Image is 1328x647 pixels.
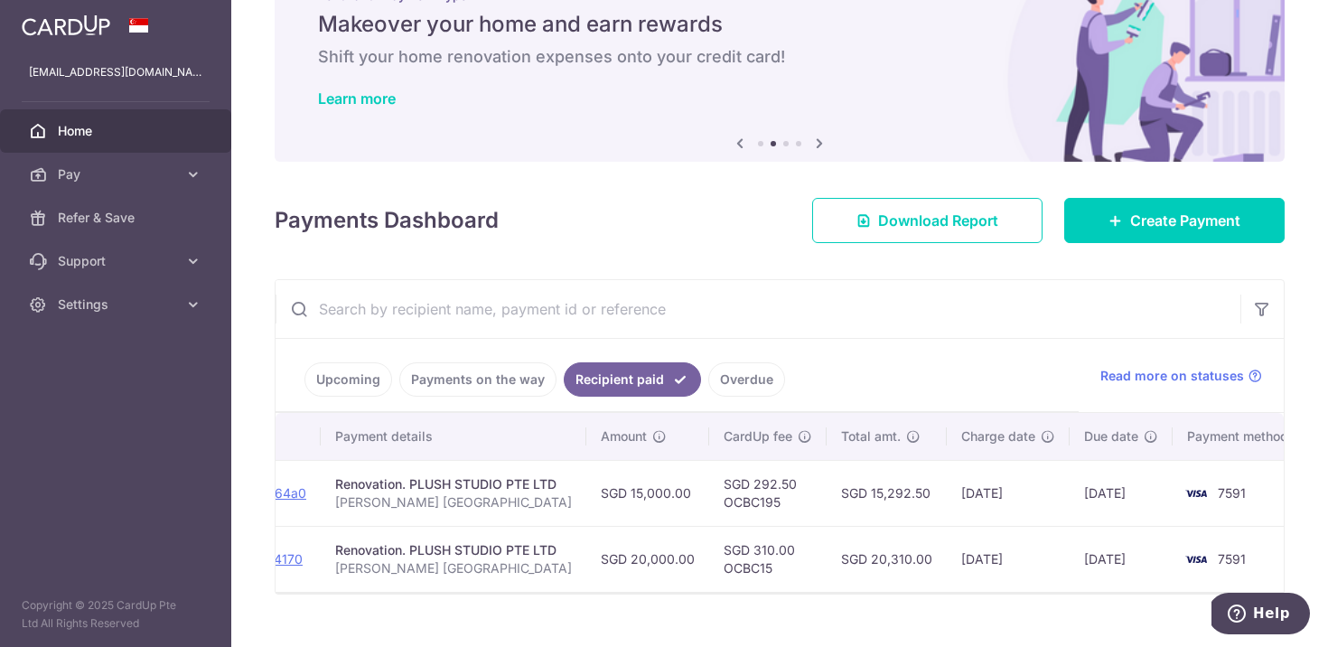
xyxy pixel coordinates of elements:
[1084,427,1138,445] span: Due date
[812,198,1043,243] a: Download Report
[841,427,901,445] span: Total amt.
[276,280,1240,338] input: Search by recipient name, payment id or reference
[827,460,947,526] td: SGD 15,292.50
[827,526,947,592] td: SGD 20,310.00
[709,526,827,592] td: SGD 310.00 OCBC15
[1070,526,1173,592] td: [DATE]
[275,204,499,237] h4: Payments Dashboard
[335,559,572,577] p: [PERSON_NAME] [GEOGRAPHIC_DATA]
[1218,485,1246,501] span: 7591
[304,362,392,397] a: Upcoming
[58,165,177,183] span: Pay
[22,14,110,36] img: CardUp
[724,427,792,445] span: CardUp fee
[961,427,1035,445] span: Charge date
[1178,483,1214,504] img: Bank Card
[58,122,177,140] span: Home
[1064,198,1285,243] a: Create Payment
[318,10,1241,39] h5: Makeover your home and earn rewards
[318,89,396,108] a: Learn more
[586,460,709,526] td: SGD 15,000.00
[878,210,998,231] span: Download Report
[1100,367,1244,385] span: Read more on statuses
[1178,549,1214,570] img: Bank Card
[58,295,177,314] span: Settings
[58,252,177,270] span: Support
[1211,593,1310,638] iframe: Opens a widget where you can find more information
[335,541,572,559] div: Renovation. PLUSH STUDIO PTE LTD
[586,526,709,592] td: SGD 20,000.00
[399,362,556,397] a: Payments on the way
[1218,551,1246,567] span: 7591
[947,526,1070,592] td: [DATE]
[601,427,647,445] span: Amount
[321,413,586,460] th: Payment details
[709,460,827,526] td: SGD 292.50 OCBC195
[708,362,785,397] a: Overdue
[318,46,1241,68] h6: Shift your home renovation expenses onto your credit card!
[58,209,177,227] span: Refer & Save
[1173,413,1310,460] th: Payment method
[1070,460,1173,526] td: [DATE]
[1130,210,1240,231] span: Create Payment
[335,475,572,493] div: Renovation. PLUSH STUDIO PTE LTD
[335,493,572,511] p: [PERSON_NAME] [GEOGRAPHIC_DATA]
[1100,367,1262,385] a: Read more on statuses
[29,63,202,81] p: [EMAIL_ADDRESS][DOMAIN_NAME]
[564,362,701,397] a: Recipient paid
[947,460,1070,526] td: [DATE]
